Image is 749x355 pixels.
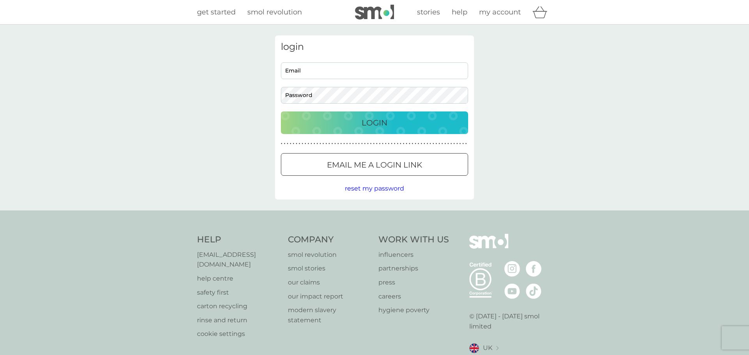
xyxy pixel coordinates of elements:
[378,250,449,260] a: influencers
[391,142,392,146] p: ●
[438,142,440,146] p: ●
[332,142,333,146] p: ●
[349,142,351,146] p: ●
[288,263,371,274] p: smol stories
[197,274,280,284] a: help centre
[409,142,410,146] p: ●
[444,142,446,146] p: ●
[456,142,458,146] p: ●
[355,142,357,146] p: ●
[526,283,541,299] img: visit the smol Tiktok page
[305,142,306,146] p: ●
[197,301,280,311] a: carton recycling
[373,142,374,146] p: ●
[370,142,372,146] p: ●
[382,142,383,146] p: ●
[427,142,428,146] p: ●
[415,142,416,146] p: ●
[388,142,390,146] p: ●
[452,7,467,18] a: help
[358,142,360,146] p: ●
[397,142,398,146] p: ●
[288,305,371,325] p: modern slavery statement
[341,142,342,146] p: ●
[308,142,309,146] p: ●
[247,7,302,18] a: smol revolution
[317,142,318,146] p: ●
[343,142,345,146] p: ●
[483,343,492,353] span: UK
[197,288,280,298] p: safety first
[197,7,236,18] a: get started
[281,142,282,146] p: ●
[496,346,499,350] img: select a new location
[284,142,286,146] p: ●
[504,283,520,299] img: visit the smol Youtube page
[479,8,521,16] span: my account
[394,142,396,146] p: ●
[311,142,312,146] p: ●
[412,142,414,146] p: ●
[319,142,321,146] p: ●
[367,142,369,146] p: ●
[293,142,295,146] p: ●
[288,234,371,246] h4: Company
[376,142,378,146] p: ●
[421,142,422,146] p: ●
[469,343,479,353] img: UK flag
[314,142,315,146] p: ●
[197,234,280,246] h4: Help
[299,142,300,146] p: ●
[302,142,303,146] p: ●
[469,311,552,331] p: © [DATE] - [DATE] smol limited
[378,277,449,288] a: press
[378,305,449,315] p: hygiene poverty
[362,117,387,129] p: Login
[447,142,449,146] p: ●
[352,142,354,146] p: ●
[355,5,394,19] img: smol
[417,8,440,16] span: stories
[290,142,291,146] p: ●
[451,142,452,146] p: ●
[288,291,371,302] a: our impact report
[287,142,288,146] p: ●
[364,142,366,146] p: ●
[337,142,339,146] p: ●
[247,8,302,16] span: smol revolution
[327,159,422,171] p: Email me a login link
[296,142,297,146] p: ●
[328,142,330,146] p: ●
[378,291,449,302] a: careers
[469,234,508,260] img: smol
[288,277,371,288] p: our claims
[325,142,327,146] p: ●
[345,184,404,194] button: reset my password
[197,250,280,270] a: [EMAIL_ADDRESS][DOMAIN_NAME]
[526,261,541,277] img: visit the smol Facebook page
[361,142,363,146] p: ●
[379,142,381,146] p: ●
[430,142,431,146] p: ●
[436,142,437,146] p: ●
[378,234,449,246] h4: Work With Us
[281,41,468,53] h3: login
[378,263,449,274] a: partnerships
[346,142,348,146] p: ●
[288,250,371,260] a: smol revolution
[323,142,324,146] p: ●
[418,142,419,146] p: ●
[197,8,236,16] span: get started
[197,329,280,339] a: cookie settings
[281,153,468,176] button: Email me a login link
[406,142,407,146] p: ●
[417,7,440,18] a: stories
